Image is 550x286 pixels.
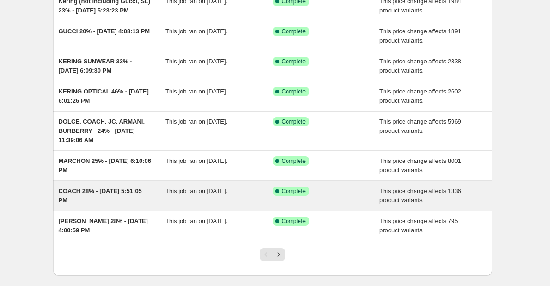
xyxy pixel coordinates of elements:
[59,118,145,143] span: DOLCE, COACH, JC, ARMANI, BURBERRY - 24% - [DATE] 11:39:06 AM
[379,88,461,104] span: This price change affects 2602 product variants.
[282,88,306,95] span: Complete
[165,218,227,224] span: This job ran on [DATE].
[165,187,227,194] span: This job ran on [DATE].
[282,187,306,195] span: Complete
[379,187,461,204] span: This price change affects 1336 product variants.
[59,157,152,174] span: MARCHON 25% - [DATE] 6:10:06 PM
[379,218,458,234] span: This price change affects 795 product variants.
[260,248,285,261] nav: Pagination
[59,88,149,104] span: KERING OPTICAL 46% - [DATE] 6:01:26 PM
[282,28,306,35] span: Complete
[379,118,461,134] span: This price change affects 5969 product variants.
[379,157,461,174] span: This price change affects 8001 product variants.
[379,58,461,74] span: This price change affects 2338 product variants.
[165,118,227,125] span: This job ran on [DATE].
[165,88,227,95] span: This job ran on [DATE].
[282,218,306,225] span: Complete
[165,157,227,164] span: This job ran on [DATE].
[282,157,306,165] span: Complete
[59,218,148,234] span: [PERSON_NAME] 28% - [DATE] 4:00:59 PM
[282,118,306,125] span: Complete
[165,58,227,65] span: This job ran on [DATE].
[59,187,142,204] span: COACH 28% - [DATE] 5:51:05 PM
[165,28,227,35] span: This job ran on [DATE].
[282,58,306,65] span: Complete
[272,248,285,261] button: Next
[59,28,150,35] span: GUCCI 20% - [DATE] 4:08:13 PM
[59,58,132,74] span: KERING SUNWEAR 33% - [DATE] 6:09:30 PM
[379,28,461,44] span: This price change affects 1891 product variants.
